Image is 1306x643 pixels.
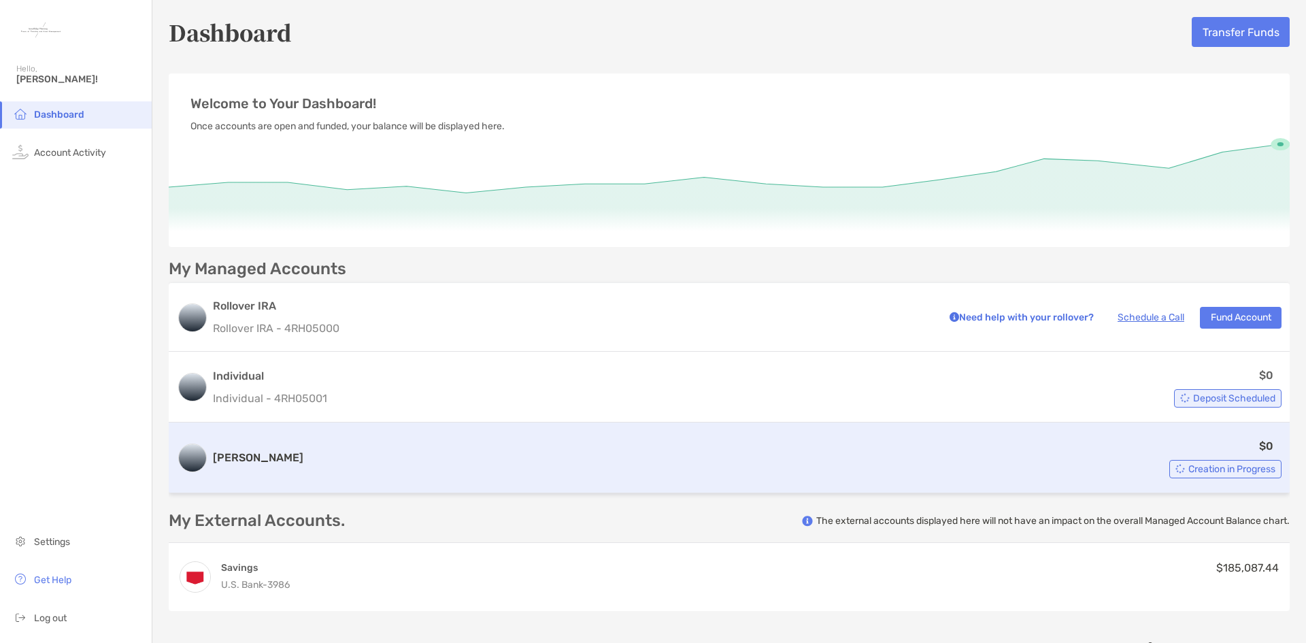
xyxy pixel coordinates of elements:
[169,16,292,48] h5: Dashboard
[213,320,931,337] p: Rollover IRA - 4RH05000
[180,562,210,592] img: Savings - 3986
[213,368,327,384] h3: Individual
[16,73,144,85] span: [PERSON_NAME]!
[179,444,206,472] img: logo account
[179,374,206,401] img: logo account
[1180,393,1190,403] img: Account Status icon
[1193,395,1275,402] span: Deposit Scheduled
[1118,312,1184,323] a: Schedule a Call
[34,536,70,548] span: Settings
[816,514,1290,527] p: The external accounts displayed here will not have an impact on the overall Managed Account Balan...
[1175,464,1185,474] img: Account Status icon
[221,561,290,574] h4: Savings
[213,390,327,407] p: Individual - 4RH05001
[34,612,67,624] span: Log out
[34,574,71,586] span: Get Help
[12,609,29,625] img: logout icon
[946,309,1094,326] p: Need help with your rollover?
[267,579,290,591] span: 3986
[1192,17,1290,47] button: Transfer Funds
[12,533,29,549] img: settings icon
[213,450,303,466] h3: [PERSON_NAME]
[802,516,813,527] img: info
[1259,367,1273,384] p: $0
[12,571,29,587] img: get-help icon
[179,304,206,331] img: logo account
[12,105,29,122] img: household icon
[1216,561,1279,574] span: $185,087.44
[34,147,106,159] span: Account Activity
[221,579,267,591] span: U.S. Bank -
[1188,465,1275,473] span: Creation in Progress
[169,512,345,529] p: My External Accounts.
[190,95,1268,112] p: Welcome to Your Dashboard!
[213,298,931,314] h3: Rollover IRA
[12,144,29,160] img: activity icon
[34,109,84,120] span: Dashboard
[169,261,346,278] p: My Managed Accounts
[1259,438,1273,455] p: $0
[1200,307,1282,329] button: Fund Account
[16,5,65,54] img: Zoe Logo
[190,118,1268,135] p: Once accounts are open and funded, your balance will be displayed here.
